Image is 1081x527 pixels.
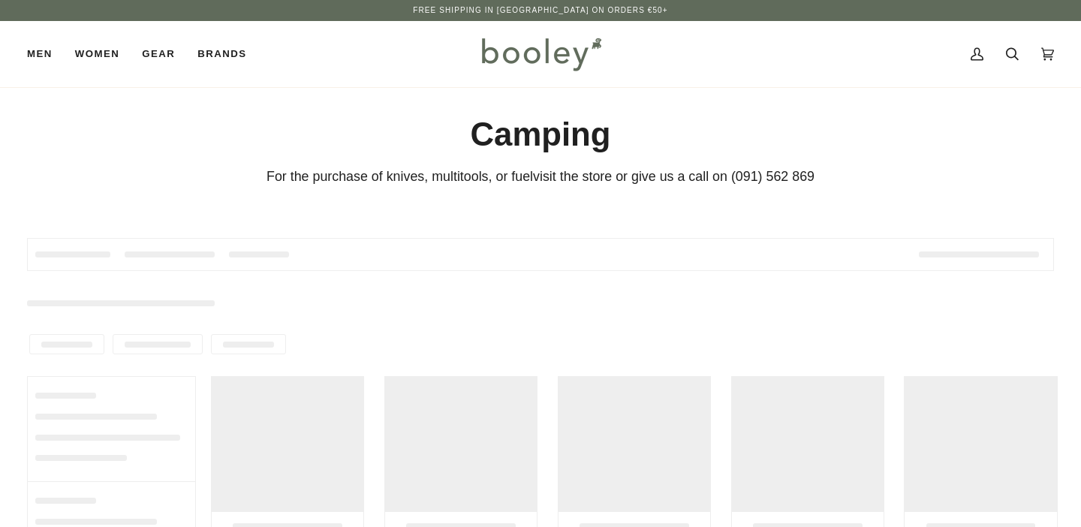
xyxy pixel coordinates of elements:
[475,32,607,76] img: Booley
[27,21,64,87] a: Men
[27,114,1054,155] h1: Camping
[27,47,53,62] span: Men
[186,21,257,87] a: Brands
[142,47,175,62] span: Gear
[266,169,533,184] span: For the purchase of knives, multitools, or fuel
[131,21,186,87] a: Gear
[27,167,1054,186] p: visit the store or give us a call on (091) 562 869
[75,47,119,62] span: Women
[64,21,131,87] a: Women
[197,47,246,62] span: Brands
[413,5,667,17] p: Free Shipping in [GEOGRAPHIC_DATA] on Orders €50+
